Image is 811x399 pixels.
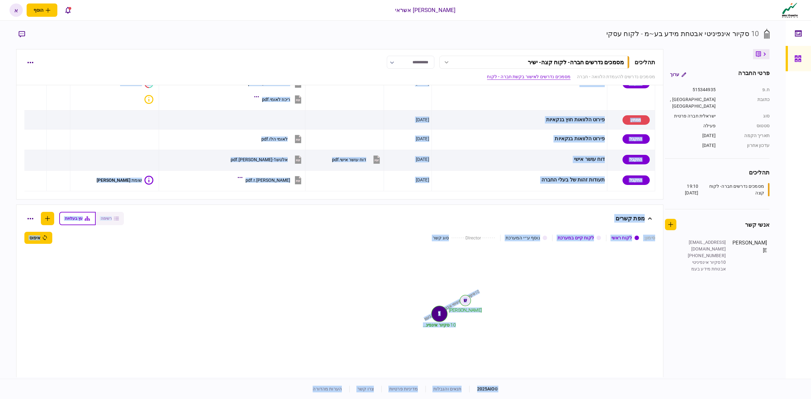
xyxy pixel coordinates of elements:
div: מסמכים נדרשים חברה- לקוח קצה [700,183,764,196]
text: 1 [438,311,441,316]
button: רשימה [96,212,124,225]
button: איפוס [24,232,52,244]
div: כתובת [722,96,769,110]
div: תעודות זהות של בעלי החברה [434,173,605,187]
div: תאריך הקמה [722,132,769,139]
a: מסמכים נדרשים חברה- לקוח קצה19:10 [DATE] [673,183,769,196]
div: לאומי הלו.pdf [261,136,288,142]
div: שי ת.ז.pdf [246,178,290,183]
div: ממתין [623,115,650,125]
a: מסמכים נדרשים לאישור בקשת חברה - לקוח [487,73,571,80]
div: לקוח קיים במערכת [558,235,594,241]
div: [GEOGRAPHIC_DATA] , [GEOGRAPHIC_DATA] [670,96,716,110]
a: מדיניות פרטיות [389,386,418,391]
div: התקבל [623,175,650,185]
button: לאומי הלו.pdf [261,132,303,146]
div: תהליכים [635,58,655,66]
div: מפת קשרים [616,212,645,225]
div: [DATE] [416,136,429,142]
div: 19:10 [DATE] [673,183,698,196]
text: 10סקיור אינפיניטי אבטחת מידע בעמ [423,289,480,321]
div: פעילה [670,123,716,129]
div: פרטי החברה [738,69,769,80]
div: התקבל [623,134,650,144]
div: התקבל [623,155,650,164]
a: תנאים והגבלות [433,386,462,391]
div: אלטש1-שי.pdf [231,157,288,162]
button: עץ בעלויות [59,212,96,225]
div: 10סקיור אינפיניטי אבטחת מידע בעמ [685,259,726,272]
tspan: 10 סקיור אינפינ... [423,322,456,327]
div: ח.פ [722,86,769,93]
div: עדכון אחרון [722,142,769,149]
div: [DATE] [670,142,716,149]
div: מסמכים נדרשים חברה- לקוח קצה - ישיר [528,59,624,66]
div: פירוט הלוואות חוץ בנקאיות [434,113,605,127]
button: ריכוז לאומי.pdf [256,92,303,106]
div: סוג קשר [433,235,449,241]
div: נוסף ע״י המערכת [506,235,540,241]
button: פתח תפריט להוספת לקוח [27,3,57,17]
button: שומת מס [97,176,153,185]
div: [DATE] [670,132,716,139]
div: איכות לא מספקת [144,95,153,104]
span: רשימה [101,216,112,221]
button: א [10,3,23,17]
img: client company logo [781,2,799,18]
div: פירוט הלוואות בנקאיות [434,132,605,146]
div: [PERSON_NAME] [732,239,767,272]
div: [DATE] [416,177,429,183]
div: [DATE] [416,156,429,162]
div: לקוח ראשי [611,235,632,241]
a: הערות מהדורה [313,386,342,391]
tspan: [PERSON_NAME] [449,307,482,313]
a: מסמכים נדרשים להעמדת הלוואה - חברה [577,73,655,80]
div: © 2025 AIO [469,386,498,392]
button: אלטש1-שי.pdf [231,152,303,167]
a: צרו קשר [357,386,374,391]
div: דוח עושר אישי [434,152,605,167]
div: [EMAIL_ADDRESS][DOMAIN_NAME] [685,239,726,252]
button: ערוך [665,69,691,80]
div: סימון : [644,235,655,241]
button: איכות לא מספקת [142,95,153,104]
button: מסמכים נדרשים חברה- לקוח קצה- ישיר [439,56,629,69]
div: 10 סקיור אינפיניטי אבטחת מידע בע~מ - לקוח עסקי [606,28,759,39]
div: סוג [722,113,769,119]
div: [PHONE_NUMBER] [685,252,726,259]
div: אנשי קשר [745,220,769,229]
button: דוח עושר אישי.pdf [332,152,381,167]
div: שומת מס [97,178,142,183]
text: ש [464,298,467,303]
span: עץ בעלויות [65,216,83,221]
div: [DATE] [416,117,429,123]
button: שי ת.ז.pdf [239,173,303,187]
div: 515344935 [670,86,716,93]
div: [PERSON_NAME] אשראי [395,6,456,14]
div: ישראלית חברה פרטית [670,113,716,119]
div: תהליכים [665,168,769,177]
div: דוח עושר אישי.pdf [332,157,366,162]
div: ריכוז לאומי.pdf [262,97,290,102]
div: סטטוס [722,123,769,129]
button: פתח רשימת התראות [61,3,74,17]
